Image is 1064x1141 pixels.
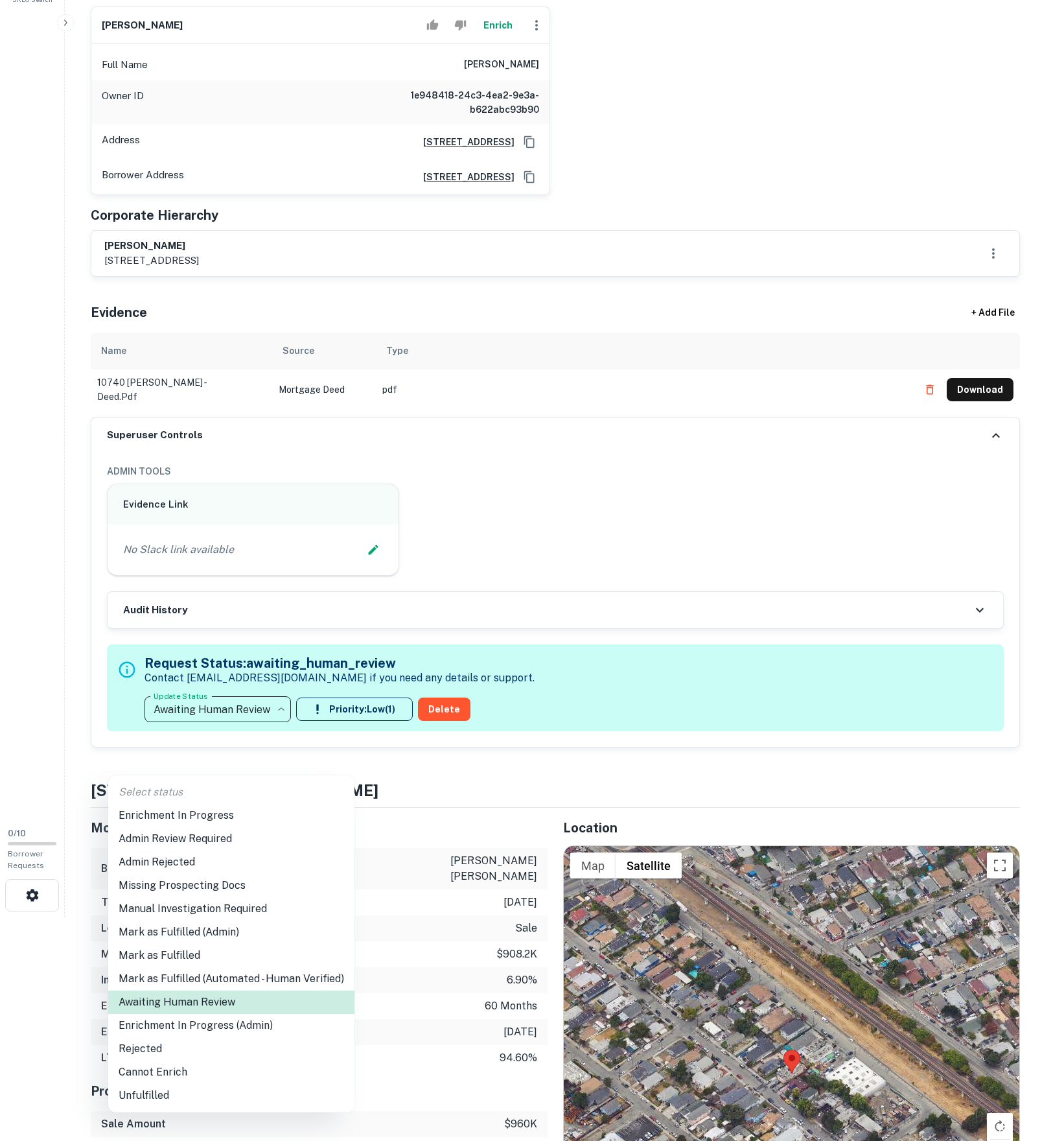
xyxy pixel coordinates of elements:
[108,967,354,991] li: Mark as Fulfilled (Automated - Human Verified)
[108,944,354,967] li: Mark as Fulfilled
[999,1037,1064,1100] iframe: Chat Widget
[108,1061,354,1084] li: Cannot Enrich
[108,921,354,944] li: Mark as Fulfilled (Admin)
[108,851,354,874] li: Admin Rejected
[108,804,354,827] li: Enrichment In Progress
[108,1084,354,1107] li: Unfulfilled
[108,1014,354,1037] li: Enrichment In Progress (Admin)
[108,827,354,851] li: Admin Review Required
[108,991,354,1014] li: Awaiting Human Review
[108,1037,354,1061] li: Rejected
[108,874,354,897] li: Missing Prospecting Docs
[108,897,354,921] li: Manual Investigation Required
